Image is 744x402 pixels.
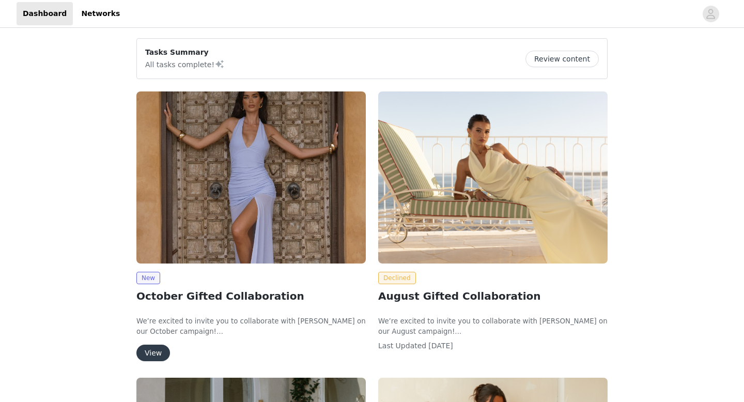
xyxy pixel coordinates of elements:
[378,342,426,350] span: Last Updated
[378,91,608,264] img: Peppermayo EU
[75,2,126,25] a: Networks
[706,6,716,22] div: avatar
[136,272,160,284] span: New
[136,91,366,264] img: Peppermayo EU
[378,272,416,284] span: Declined
[136,349,170,357] a: View
[136,345,170,361] button: View
[145,58,225,70] p: All tasks complete!
[428,342,453,350] span: [DATE]
[378,317,608,335] span: We’re excited to invite you to collaborate with [PERSON_NAME] on our August campaign!
[136,317,366,335] span: We’re excited to invite you to collaborate with [PERSON_NAME] on our October campaign!
[17,2,73,25] a: Dashboard
[145,47,225,58] p: Tasks Summary
[378,288,608,304] h2: August Gifted Collaboration
[525,51,599,67] button: Review content
[136,288,366,304] h2: October Gifted Collaboration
